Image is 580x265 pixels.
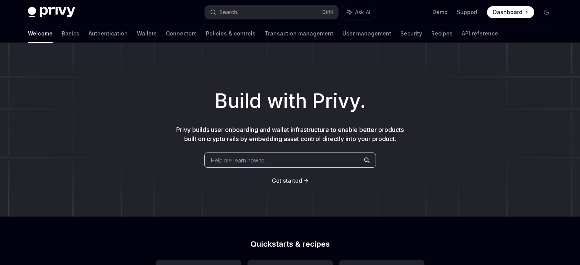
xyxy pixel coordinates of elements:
[219,8,241,17] div: Search...
[540,6,553,18] button: Toggle dark mode
[265,24,333,43] a: Transaction management
[322,9,334,15] span: Ctrl K
[205,5,338,19] button: Search...CtrlK
[355,8,370,16] span: Ask AI
[457,8,478,16] a: Support
[462,24,498,43] a: API reference
[28,24,53,43] a: Welcome
[88,24,128,43] a: Authentication
[156,240,424,248] h2: Quickstarts & recipes
[28,7,75,18] img: dark logo
[342,5,376,19] button: Ask AI
[211,156,269,164] span: Help me learn how to…
[137,24,157,43] a: Wallets
[493,8,522,16] span: Dashboard
[487,6,534,18] a: Dashboard
[342,24,391,43] a: User management
[62,24,79,43] a: Basics
[166,24,197,43] a: Connectors
[432,8,448,16] a: Demo
[12,86,568,116] h1: Build with Privy.
[431,24,453,43] a: Recipes
[272,177,302,185] a: Get started
[176,126,404,143] span: Privy builds user onboarding and wallet infrastructure to enable better products built on crypto ...
[400,24,422,43] a: Security
[206,24,255,43] a: Policies & controls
